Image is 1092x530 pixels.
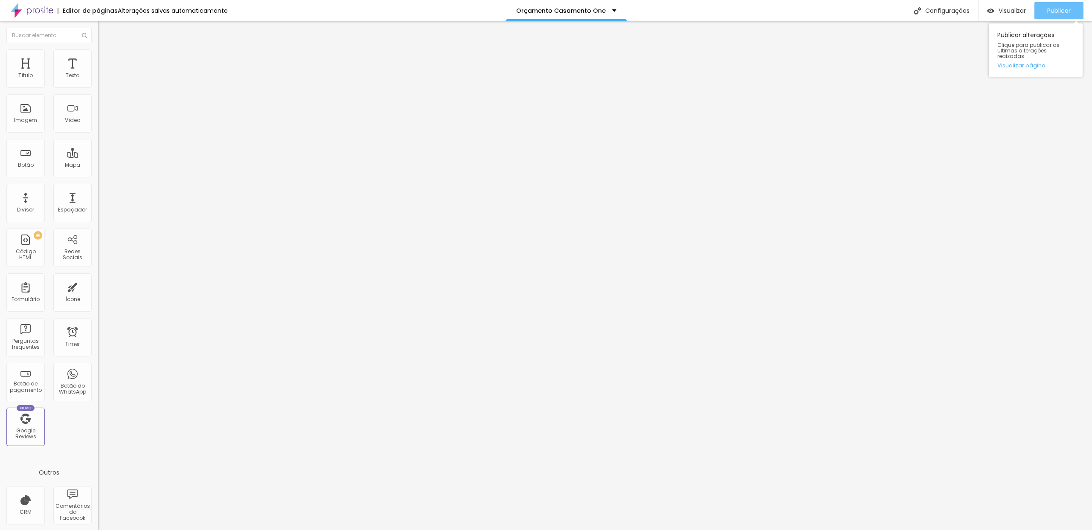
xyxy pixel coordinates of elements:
p: Orçamento Casamento One [516,8,606,14]
div: Publicar alterações [989,23,1083,77]
div: Botão do WhatsApp [55,383,89,395]
div: Vídeo [65,117,80,123]
div: Imagem [14,117,37,123]
div: Ícone [65,296,80,302]
img: Icone [914,7,921,14]
div: Título [18,72,33,78]
div: Formulário [12,296,40,302]
div: Editor de páginas [58,8,118,14]
div: Mapa [65,162,80,168]
div: Alterações salvas automaticamente [118,8,228,14]
iframe: Editor [98,21,1092,530]
div: Botão de pagamento [9,381,42,393]
div: Código HTML [9,249,42,261]
div: Divisor [17,207,34,213]
span: Clique para publicar as ultimas alterações reaizadas [997,42,1074,59]
span: Visualizar [999,7,1026,14]
button: Publicar [1034,2,1083,19]
div: Botão [18,162,34,168]
img: Icone [82,33,87,38]
div: Texto [66,72,79,78]
img: view-1.svg [987,7,994,14]
a: Visualizar página [997,63,1074,68]
div: Perguntas frequentes [9,338,42,350]
div: Novo [17,405,35,411]
div: Comentários do Facebook [55,503,89,521]
div: CRM [20,509,32,515]
div: Espaçador [58,207,87,213]
div: Redes Sociais [55,249,89,261]
div: Timer [65,341,80,347]
button: Visualizar [979,2,1034,19]
div: Google Reviews [9,428,42,440]
span: Publicar [1047,7,1071,14]
input: Buscar elemento [6,28,92,43]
